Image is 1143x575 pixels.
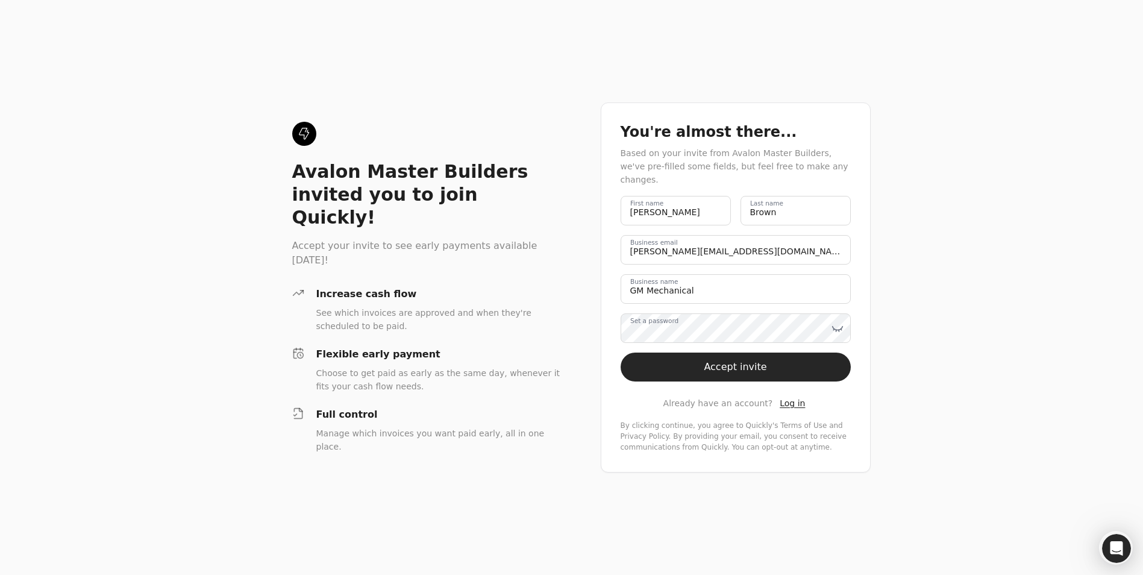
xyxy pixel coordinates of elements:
[630,238,678,248] label: Business email
[777,396,807,410] button: Log in
[316,347,562,362] div: Flexible early payment
[621,432,669,441] a: privacy-policy
[780,398,805,408] span: Log in
[292,239,562,268] div: Accept your invite to see early payments available [DATE]!
[1102,534,1131,563] iframe: Intercom live chat
[621,353,851,382] button: Accept invite
[316,427,562,453] div: Manage which invoices you want paid early, all in one place.
[630,316,678,326] label: Set a password
[621,146,851,186] div: Based on your invite from Avalon Master Builders, we've pre-filled some fields, but feel free to ...
[316,287,562,301] div: Increase cash flow
[316,366,562,393] div: Choose to get paid as early as the same day, whenever it fits your cash flow needs.
[663,397,773,410] span: Already have an account?
[780,397,805,410] a: Log in
[621,420,851,453] div: By clicking continue, you agree to Quickly's and . By providing your email, you consent to receiv...
[316,306,562,333] div: See which invoices are approved and when they're scheduled to be paid.
[316,407,562,422] div: Full control
[630,199,663,209] label: First name
[292,160,562,229] div: Avalon Master Builders invited you to join Quickly!
[1099,531,1133,565] iframe: Intercom live chat discovery launcher
[621,122,851,142] div: You're almost there...
[630,277,678,287] label: Business name
[780,421,827,430] a: terms-of-service
[750,199,783,209] label: Last name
